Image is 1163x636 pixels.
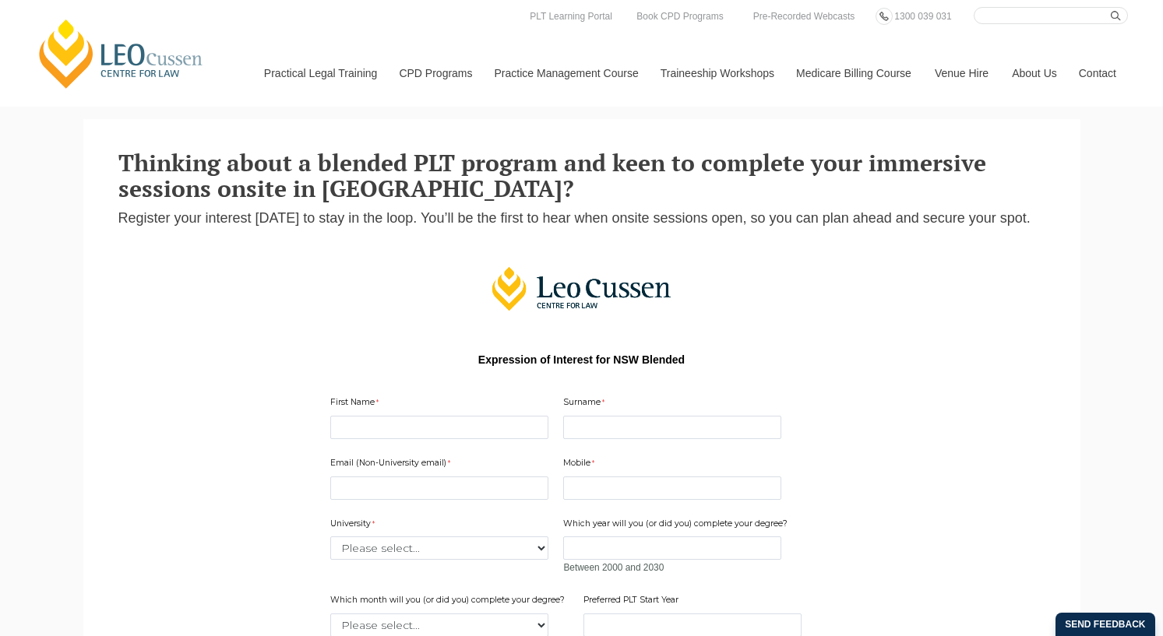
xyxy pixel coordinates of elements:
[118,209,1045,227] p: Register your interest [DATE] to stay in the loop. You’ll be the first to hear when onsite sessio...
[330,476,548,500] input: Email (Non-University email)
[649,40,784,107] a: Traineeship Workshops
[526,8,616,25] a: PLT Learning Portal
[330,396,382,412] label: First Name
[923,40,1000,107] a: Venue Hire
[35,17,207,90] a: [PERSON_NAME] Centre for Law
[633,8,727,25] a: Book CPD Programs
[330,594,569,610] label: Which month will you (or did you) complete your degree?
[583,594,682,610] label: Preferred PLT Start Year
[563,396,608,412] label: Surname
[330,457,454,473] label: Email (Non-University email)
[890,8,955,25] a: 1300 039 031
[749,8,859,25] a: Pre-Recorded Webcasts
[563,562,664,573] span: Between 2000 and 2030
[1000,40,1067,107] a: About Us
[784,40,923,107] a: Medicare Billing Course
[118,147,986,204] strong: Thinking about a blended PLT program and keen to complete your immersive sessions onsite in [GEOG...
[894,11,951,22] span: 1300 039 031
[330,416,548,439] input: First Name
[563,457,598,473] label: Mobile
[478,353,685,366] b: Expression of Interest for NSW Blended
[330,536,548,560] select: University
[563,476,781,500] input: Mobile
[252,40,388,107] a: Practical Legal Training
[1067,40,1128,107] a: Contact
[483,40,649,107] a: Practice Management Course
[563,416,781,439] input: Surname
[387,40,482,107] a: CPD Programs
[563,536,781,560] input: Which year will you (or did you) complete your degree?
[563,518,791,533] label: Which year will you (or did you) complete your degree?
[330,518,379,533] label: University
